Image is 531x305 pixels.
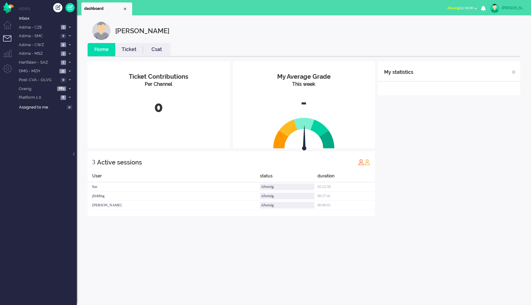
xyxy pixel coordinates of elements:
[61,95,66,100] span: 8
[260,202,314,208] div: Afwezig
[53,3,62,12] div: Create ticket
[260,193,314,199] div: Afwezig
[443,4,481,13] button: Afwezigfor 00:00
[18,6,77,11] li: Views
[19,16,77,22] span: Inbox
[317,192,375,201] div: 00:27:41
[489,4,525,13] a: [PERSON_NAME]
[18,15,77,22] a: Inbox
[84,6,123,11] span: dashboard
[18,60,59,65] span: Hartfalen - SAZ
[238,81,371,88] div: This week
[115,43,143,56] li: Ticket
[67,105,72,110] span: 0
[443,2,481,15] li: Afwezigfor 00:00
[317,201,375,210] div: 00:00:01
[88,46,115,53] a: Home
[384,66,413,78] div: My statistics
[364,159,370,165] img: profile_orange.svg
[502,5,525,11] div: [PERSON_NAME]
[92,97,225,117] div: 0
[88,43,115,56] li: Home
[61,78,66,82] span: 0
[3,2,14,13] img: flow_omnibird.svg
[97,156,142,168] div: Active sessions
[273,117,335,149] img: semi_circle.svg
[317,182,375,192] div: 02:22:58
[57,86,66,91] span: 683
[18,104,77,110] a: Assigned to me 0
[3,64,17,78] li: Admin menu
[238,93,371,113] div: -
[92,72,225,81] div: Ticket Contributions
[18,77,59,83] span: Post-CVA - OLVG
[61,51,66,56] span: 3
[317,173,375,182] div: duration
[61,25,66,30] span: 3
[18,68,57,74] span: DMG - MZH
[143,46,171,53] a: Csat
[447,6,459,10] span: Afwezig
[115,46,143,53] a: Ticket
[88,192,260,201] div: jhidding
[3,21,17,35] li: Dashboard menu
[92,81,225,88] div: Per Channel
[18,95,59,101] span: Platform 1.0
[3,35,17,49] li: Tickets menu
[65,3,75,12] a: Quick Ticket
[18,51,59,57] span: Astma - MSZ
[143,43,171,56] li: Csat
[238,72,371,81] div: My Average Grade
[88,201,260,210] div: [PERSON_NAME]
[115,22,169,40] div: [PERSON_NAME]
[123,6,128,11] div: Close tab
[92,22,111,40] img: customer.svg
[291,125,317,152] img: arrow.svg
[3,50,17,64] li: Supervisor menu
[358,159,364,165] img: profile_red.svg
[447,6,473,10] span: for 00:00
[88,182,260,192] div: ltas
[260,184,314,190] div: Afwezig
[18,86,55,92] span: Overig
[59,69,66,73] span: 33
[81,2,132,15] li: Dashboard
[18,42,59,48] span: Astma - CWZ
[88,173,260,182] div: User
[61,60,66,65] span: 1
[3,4,14,9] a: Omnidesk
[61,34,66,38] span: 0
[61,42,66,47] span: 9
[260,173,317,182] div: status
[18,25,59,30] span: Astma - CZE
[490,4,499,13] img: avatar
[19,105,65,110] span: Assigned to me
[92,156,95,168] div: 3
[18,33,59,39] span: Astma - SMC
